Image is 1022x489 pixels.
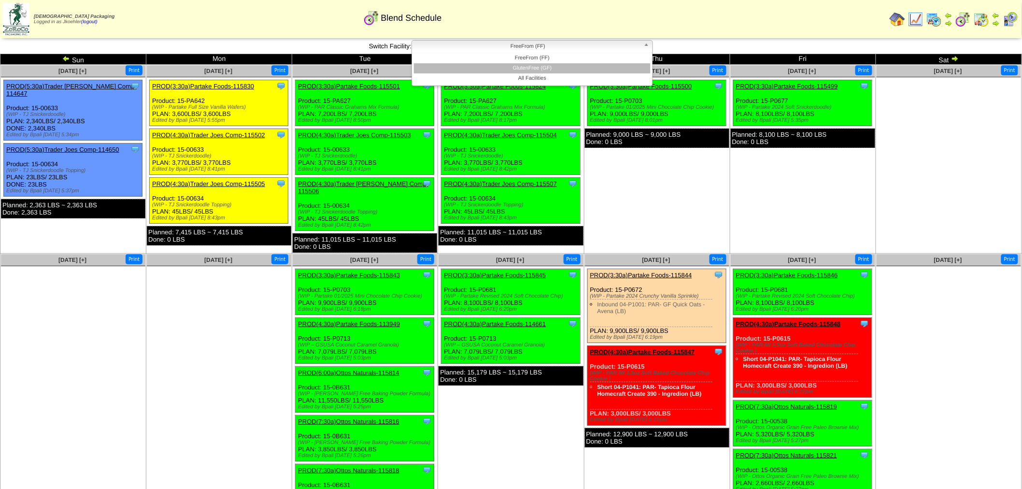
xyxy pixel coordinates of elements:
div: Planned: 11,015 LBS ~ 11,015 LBS Done: 0 LBS [439,226,583,245]
div: (WIP - Partake 2024 Soft Snickerdoodle) [736,104,872,110]
img: calendarblend.gif [955,12,971,27]
span: [DATE] [+] [204,68,232,74]
img: Tooltip [714,270,724,280]
div: (WIP - TJ Snickerdoodle) [152,153,288,159]
img: calendarcustomer.gif [1003,12,1018,27]
div: (WIP - [PERSON_NAME] Free Baking Powder Formula) [298,440,434,446]
img: line_graph.gif [908,12,923,27]
span: [DATE] [+] [642,68,670,74]
td: Mon [146,54,292,65]
a: PROD(5:30a)Trader [PERSON_NAME] Comp-114647 [6,83,137,97]
li: All Facilities [414,73,651,84]
div: Product: 15-P0672 PLAN: 9,900LBS / 9,900LBS [587,269,726,343]
img: calendarinout.gif [974,12,989,27]
a: PROD(7:30a)Ottos Naturals-115818 [298,467,399,474]
div: Edited by Bpali [DATE] 8:43pm [152,215,288,221]
div: Edited by Bpali [DATE] 5:25pm [298,404,434,410]
div: Edited by Bpali [DATE] 8:50pm [298,117,434,123]
div: (WIP - TJ Snickerdoodle Topping) [152,202,288,208]
img: Tooltip [568,319,578,329]
div: Edited by Bpali [DATE] 5:26pm [298,453,434,459]
img: Tooltip [422,270,432,280]
div: Edited by Bpali [DATE] 6:20pm [444,306,580,312]
div: Edited by Bpali [DATE] 5:03pm [444,355,580,361]
a: [DATE] [+] [350,68,378,74]
button: Print [710,254,726,264]
img: arrowright.gif [992,19,1000,27]
img: Tooltip [276,179,286,188]
a: PROD(4:30a)Partake Foods-115848 [736,320,841,328]
img: zoroco-logo-small.webp [3,3,29,35]
div: Product: 15-00633 PLAN: 3,770LBS / 3,770LBS [150,129,288,175]
div: Product: 15-00538 PLAN: 5,320LBS / 5,320LBS [733,401,872,446]
div: (WIP - Ottos Organic Grain Free Paleo Brownie Mix) [736,474,872,479]
div: (WIP - Partake 2024 Crunchy Vanilla Sprinkle) [590,293,726,299]
div: Planned: 7,415 LBS ~ 7,415 LBS Done: 0 LBS [147,226,291,245]
div: Edited by Bpali [DATE] 8:43pm [444,215,580,221]
a: [DATE] [+] [496,257,524,263]
div: Product: 15-0B631 PLAN: 3,850LBS / 3,850LBS [296,416,434,461]
span: [DATE] [+] [934,257,962,263]
button: Print [417,254,434,264]
div: Planned: 8,100 LBS ~ 8,100 LBS Done: 0 LBS [731,129,875,148]
a: PROD(3:30a)Partake Foods-115845 [444,272,546,279]
a: PROD(3:30a)Partake Foods-115830 [152,83,254,90]
div: Planned: 15,179 LBS ~ 15,179 LBS Done: 0 LBS [439,366,583,386]
div: Edited by Bpali [DATE] 8:41pm [298,166,434,172]
div: Edited by Bpali [DATE] 8:42pm [444,166,580,172]
div: Product: 15-00633 PLAN: 3,770LBS / 3,770LBS [296,129,434,175]
span: FreeFrom (FF) [416,41,640,52]
div: Product: 15-PA642 PLAN: 3,600LBS / 3,600LBS [150,80,288,126]
a: PROD(7:30a)Ottos Naturals-115816 [298,418,399,425]
button: Print [710,65,726,75]
div: Product: 15-P0713 PLAN: 7,079LBS / 7,079LBS [296,318,434,364]
div: (WIP – GSUSA Coconut Caramel Granola) [298,342,434,348]
a: PROD(3:30a)Partake Foods-115501 [298,83,400,90]
div: (WIP – GSUSA Coconut Caramel Granola) [444,342,580,348]
button: Print [271,65,288,75]
td: Thu [584,54,730,65]
td: Fri [730,54,876,65]
a: PROD(4:30a)Partake Foods-114661 [444,320,546,328]
img: Tooltip [422,417,432,426]
img: calendarprod.gif [926,12,942,27]
img: Tooltip [860,81,869,91]
a: PROD(4:30a)Trader Joes Comp-115504 [444,131,557,139]
a: PROD(7:30a)Ottos Naturals-115821 [736,452,837,459]
span: [DATE] [+] [934,68,962,74]
a: (logout) [81,19,98,25]
span: Blend Schedule [381,13,441,23]
a: Short 04-P1041: PAR- Tapioca Flour Homecraft Create 390 - Ingredion (LB) [597,384,702,397]
img: Tooltip [130,81,140,91]
img: Tooltip [276,81,286,91]
div: (WIP - [PERSON_NAME] Free Baking Powder Formula) [298,391,434,397]
div: (WIP - TJ Snickerdoodle Topping) [444,202,580,208]
div: Edited by Bpali [DATE] 5:35pm [736,117,872,123]
div: Product: 15-P0713 PLAN: 7,079LBS / 7,079LBS [441,318,580,364]
div: (WIP - Ottos Organic Grain Free Paleo Brownie Mix) [736,425,872,431]
a: [DATE] [+] [58,68,86,74]
div: Product: 15-P0703 PLAN: 9,900LBS / 9,900LBS [296,269,434,315]
button: Print [564,254,581,264]
div: Product: 15-00634 PLAN: 23LBS / 23LBS DONE: 23LBS [4,144,142,197]
a: PROD(3:30a)Partake Foods-115843 [298,272,400,279]
img: calendarblend.gif [364,10,379,26]
img: Tooltip [568,179,578,188]
div: Edited by Bpali [DATE] 6:18pm [298,306,434,312]
a: PROD(3:30a)Partake Foods-115499 [736,83,838,90]
a: PROD(4:30a)Trader Joes Comp-115503 [298,131,411,139]
div: Product: 15-P0681 PLAN: 8,100LBS / 8,100LBS [733,269,872,315]
button: Print [126,254,142,264]
img: arrowleft.gif [62,55,70,62]
img: Tooltip [860,319,869,329]
div: Product: 15-PA627 PLAN: 7,200LBS / 7,200LBS [441,80,580,126]
div: (WIP - PAR IW 1.5oz Soft Baked Chocolate Chip Cookie ) [736,342,872,354]
span: [DATE] [+] [350,257,378,263]
div: Product: 15-P0681 PLAN: 8,100LBS / 8,100LBS [441,269,580,315]
div: Edited by Bpali [DATE] 6:21pm [590,417,726,423]
div: Edited by Bpali [DATE] 5:27pm [736,438,872,444]
div: Edited by Bpali [DATE] 6:22pm [736,389,872,395]
a: [DATE] [+] [58,257,86,263]
td: Sat [876,54,1022,65]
